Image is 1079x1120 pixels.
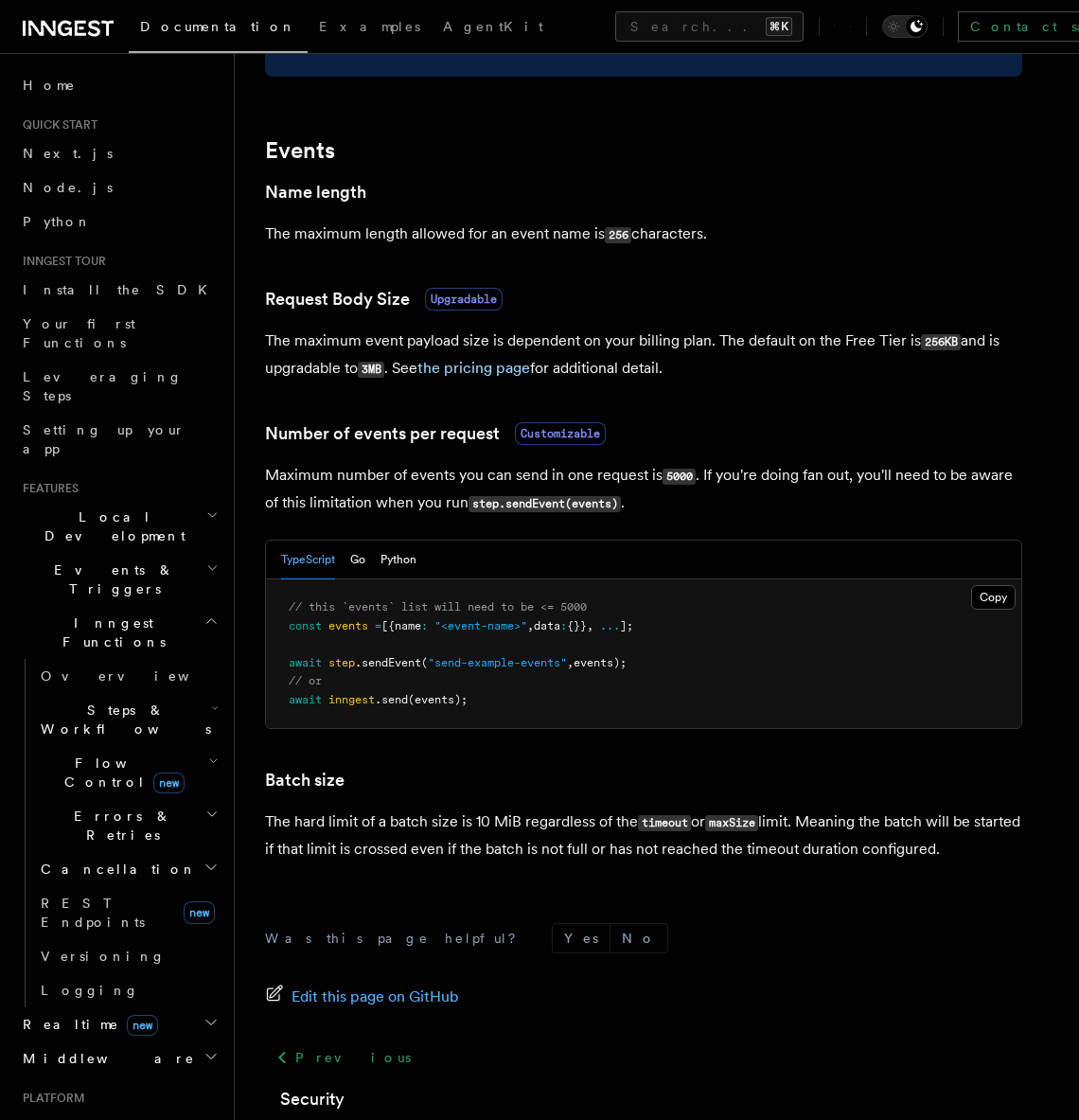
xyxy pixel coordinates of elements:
[23,180,113,195] span: Node.js
[15,1007,222,1041] button: Realtimenew
[567,619,587,632] span: {}}
[33,659,222,693] a: Overview
[33,746,222,799] button: Flow Controlnew
[153,773,185,793] span: new
[574,656,627,669] span: events);
[15,136,222,170] a: Next.js
[15,1049,195,1068] span: Middleware
[289,693,322,706] span: await
[615,11,804,42] button: Search...⌘K
[15,170,222,204] a: Node.js
[527,619,534,632] span: ,
[350,541,365,579] button: Go
[587,619,593,632] span: ,
[15,117,97,133] span: Quick start
[15,606,222,659] button: Inngest Functions
[33,799,222,852] button: Errors & Retries
[265,767,345,793] a: Batch size
[469,496,621,512] code: step.sendEvent(events)
[15,1041,222,1076] button: Middleware
[358,362,384,378] code: 3MB
[33,886,222,939] a: REST Endpointsnew
[417,359,530,377] a: the pricing page
[289,656,322,669] span: await
[33,939,222,973] a: Versioning
[41,668,236,684] span: Overview
[882,15,928,38] button: Toggle dark mode
[41,949,166,964] span: Versioning
[15,659,222,1007] div: Inngest Functions
[15,360,222,413] a: Leveraging Steps
[375,693,408,706] span: .send
[355,656,421,669] span: .sendEvent
[515,422,606,445] span: Customizable
[15,481,79,496] span: Features
[421,656,428,669] span: (
[421,619,428,632] span: :
[921,334,961,350] code: 256KB
[289,674,322,687] span: // or
[560,619,567,632] span: :
[15,307,222,360] a: Your first Functions
[425,288,503,311] span: Upgradable
[553,924,610,952] button: Yes
[638,815,691,831] code: timeout
[380,541,416,579] button: Python
[265,929,529,948] p: Was this page helpful?
[265,984,459,1010] a: Edit this page on GitHub
[600,619,620,632] span: ...
[265,221,1022,248] p: The maximum length allowed for an event name is characters.
[15,613,204,651] span: Inngest Functions
[766,17,792,36] kbd: ⌘K
[23,282,219,297] span: Install the SDK
[408,693,468,706] span: (events);
[140,19,296,34] span: Documentation
[663,469,696,485] code: 5000
[319,19,420,34] span: Examples
[434,619,527,632] span: "<event-name>"
[23,422,186,456] span: Setting up your app
[33,754,208,791] span: Flow Control
[381,619,421,632] span: [{name
[289,600,587,613] span: // this `events` list will need to be <= 5000
[567,656,574,669] span: ,
[605,227,631,243] code: 256
[15,553,222,606] button: Events & Triggers
[15,413,222,466] a: Setting up your app
[33,701,211,738] span: Steps & Workflows
[33,973,222,1007] a: Logging
[33,693,222,746] button: Steps & Workflows
[280,1086,345,1112] a: Security
[23,146,113,161] span: Next.js
[15,1015,158,1034] span: Realtime
[23,76,76,95] span: Home
[443,19,543,34] span: AgentKit
[705,815,758,831] code: maxSize
[33,852,222,886] button: Cancellation
[23,214,92,229] span: Python
[129,6,308,53] a: Documentation
[265,328,1022,382] p: The maximum event payload size is dependent on your billing plan. The default on the Free Tier is...
[33,860,197,879] span: Cancellation
[15,500,222,553] button: Local Development
[308,6,432,51] a: Examples
[15,273,222,307] a: Install the SDK
[15,68,222,102] a: Home
[265,420,606,447] a: Number of events per requestCustomizable
[15,507,206,545] span: Local Development
[23,369,183,403] span: Leveraging Steps
[328,693,375,706] span: inngest
[184,901,215,924] span: new
[432,6,555,51] a: AgentKit
[265,1040,421,1075] a: Previous
[265,286,503,312] a: Request Body SizeUpgradable
[41,983,139,998] span: Logging
[292,984,459,1010] span: Edit this page on GitHub
[265,137,335,164] a: Events
[281,541,335,579] button: TypeScript
[610,924,667,952] button: No
[15,1091,85,1106] span: Platform
[328,619,368,632] span: events
[620,619,633,632] span: ];
[33,807,205,844] span: Errors & Retries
